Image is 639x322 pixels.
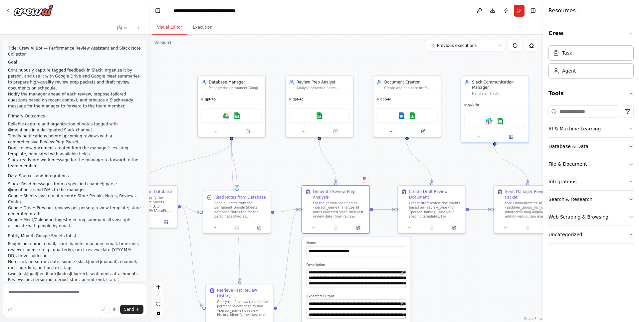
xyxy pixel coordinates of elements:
g: Edge from af901c90-4d4a-44c5-9c79-5c1ef61987a7 to 9d125046-900a-4b4d-8994-4544020f2a92 [141,140,234,182]
g: Edge from 9d125046-900a-4b4d-8994-4544020f2a92 to 4f712bac-4af8-4642-9b55-ea314659d857 [181,204,200,215]
g: Edge from 3423a94f-b8c2-478f-811c-61866df9afc0 to ba232802-eab8-421a-8ebe-7e53b6fbccd3 [492,146,530,182]
button: Open in side panel [232,128,263,135]
div: Read Notes from Database [214,195,266,200]
div: Task [562,50,572,56]
button: Improve this prompt [5,305,15,314]
h4: Resources [548,7,576,15]
g: Edge from af901c90-4d4a-44c5-9c79-5c1ef61987a7 to 3a1d9e33-a06b-43fd-a477-ec462561afd3 [229,140,242,281]
img: Google sheets [409,112,416,119]
button: zoom out [154,291,163,300]
img: Google sheets [234,112,240,119]
img: Google sheets [497,118,504,124]
g: Edge from f28dc0cf-71b6-4b6d-a042-4f5528beec42 to f8261316-bf37-4fcd-a798-0664686243eb [317,140,338,182]
div: Read Notes from DatabaseRead all notes from the permanent Google Sheets database Notes tab for th... [203,191,271,234]
button: Uncategorized [548,226,634,243]
div: Generate Review Prep AnalysisFor the person specified as {person_name}, analyze all notes collect... [302,185,370,234]
li: Notes: id, person_id, date, source (slack|meet|manual), channel, message_link, author, text, tags... [8,259,141,277]
button: Switch to previous chat [114,24,130,32]
div: Read all notes from the permanent Google Sheets database Notes tab for the person specified as {p... [214,201,268,219]
p: Goal [8,59,141,65]
li: Continuously capture tagged feedback in Slack, organize it by person, and use it with Google Driv... [8,67,141,91]
li: Draft review document created from the manager’s existing template, populated with available fields. [8,145,141,157]
div: Version 1 [154,40,172,45]
button: Open in side panel [495,134,526,140]
label: Description [307,263,406,267]
p: Title: Crew AI Bot — Performance Review Assistant and Slack Note Collector [8,45,141,57]
button: Open in side panel [348,224,367,231]
span: gpt-4o [380,97,391,101]
button: toggle interactivity [154,308,163,317]
div: Send Manager Review Prep PacketLore i dolorsitametc AD el {seddoei_tempo_inci_ut} laboreetdo mag ... [494,185,562,234]
li: Slack: Read messages from a specified channel; parse @mentions; send DMs to the manager. [8,181,141,193]
li: Slack-ready pre-work message for the manager to forward to the team member. [8,157,141,169]
div: Document CreatorCreate and populate draft review documents using your exact Google Docs templates... [373,76,441,137]
li: Notify the manager ahead of each review, propose tailored questions based on recent context, and ... [8,91,141,109]
label: Name [307,241,406,245]
div: Slack Communication ManagerHandle all Slack communications for the review system. Send formatted ... [461,76,529,143]
span: gpt-4o [468,103,479,107]
button: Integrations [548,173,634,190]
div: Uncategorized [548,231,582,238]
p: Entity Model (Google Sheets tabs) [8,233,141,239]
div: File & Document [548,161,587,167]
button: Delete node [360,174,369,183]
nav: breadcrumb [173,7,236,14]
button: Search & Research [548,191,634,208]
button: No output available [420,224,443,231]
a: React Flow attribution [524,317,542,321]
g: Edge from 3a1d9e33-a06b-43fd-a477-ec462561afd3 to f8261316-bf37-4fcd-a798-0664686243eb [277,207,298,308]
span: gpt-4o [205,97,216,101]
img: Google sheets [316,112,322,119]
button: Open in side panel [250,224,269,231]
div: Database Manager [209,79,262,84]
div: Crew [548,43,634,84]
button: Previous executions [426,40,506,51]
div: AI & Machine Learning [548,125,601,132]
button: No output available [324,224,347,231]
div: Review Prep AnalystAnalyze collected notes, meeting summaries, and historical data to generate co... [285,76,353,137]
div: Handle all Slack communications for the review system. Send formatted review prep packets to mana... [472,91,525,96]
button: Open in side panel [408,128,439,135]
div: Create Draft Review DocumentCreate draft review documents based on {review_type} for {person_name... [397,185,466,234]
button: Open in editor [398,269,405,276]
div: Document Creator [384,79,438,84]
div: Connect to and verify the permanent Google Sheets system database (ID: 1-EuqKoxRiRIwMs29V3AcLoFUp... [121,196,174,213]
button: Database & Data [548,138,634,155]
button: Web Scraping & Browsing [548,208,634,226]
button: Open in side panel [444,224,463,231]
img: Logo [13,4,53,16]
li: Google Drive: Previous reviews per person; review template; store generated drafts. [8,205,141,217]
li: Reviews: id, person_id, period_start, period_end, status (planned|drafted|sent|final), draft_doc_... [8,277,141,295]
li: Reliable capture and organization of notes tagged with @mentions in a designated Slack channel. [8,121,141,133]
span: gpt-4o [293,97,303,101]
button: Hide right sidebar [529,6,538,15]
g: Edge from b28d9353-f9c7-42ae-b0ce-7ce3bfd7ce73 to 8b81498c-5795-4e55-a5b7-78e1dcc95556 [404,140,435,182]
p: Data Sources and Integrations [8,173,141,179]
span: Send [124,307,134,312]
button: Execution [187,21,218,35]
img: Google docs [398,112,405,119]
li: Timely notifications before upcoming reviews with a comprehensive Review Prep Packet. [8,133,141,145]
div: Generate Review Prep Analysis [313,189,366,200]
button: Open in side panel [320,128,351,135]
div: Analyze collected notes, meeting summaries, and historical data to generate comprehensive review ... [297,86,350,90]
li: Google Sheets (system of record): Store People, Notes, Reviews, Config. [8,193,141,205]
div: Send Manager Review Prep Packet [505,189,558,200]
button: File & Document [548,155,634,173]
button: Crew [548,24,634,43]
div: Slack Communication Manager [472,79,525,90]
span: Previous executions [437,43,477,48]
div: Manage the permanent Google Sheets database for the performance review system. Read notes, retrie... [209,86,262,90]
div: Integrations [548,178,576,185]
img: Slack [486,118,493,124]
div: Search & Research [548,196,592,203]
div: Create and populate draft review documents using your exact Google Docs templates for both mid-te... [384,86,438,90]
div: Database & Data [548,143,588,150]
button: Visual Editor [152,21,187,35]
button: Open in editor [398,300,405,307]
button: Upload files [99,305,108,314]
button: fit view [154,300,163,308]
div: Retrieve Past Review History [217,288,270,299]
label: Expected Output [307,294,406,298]
img: Google drive [223,112,229,119]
